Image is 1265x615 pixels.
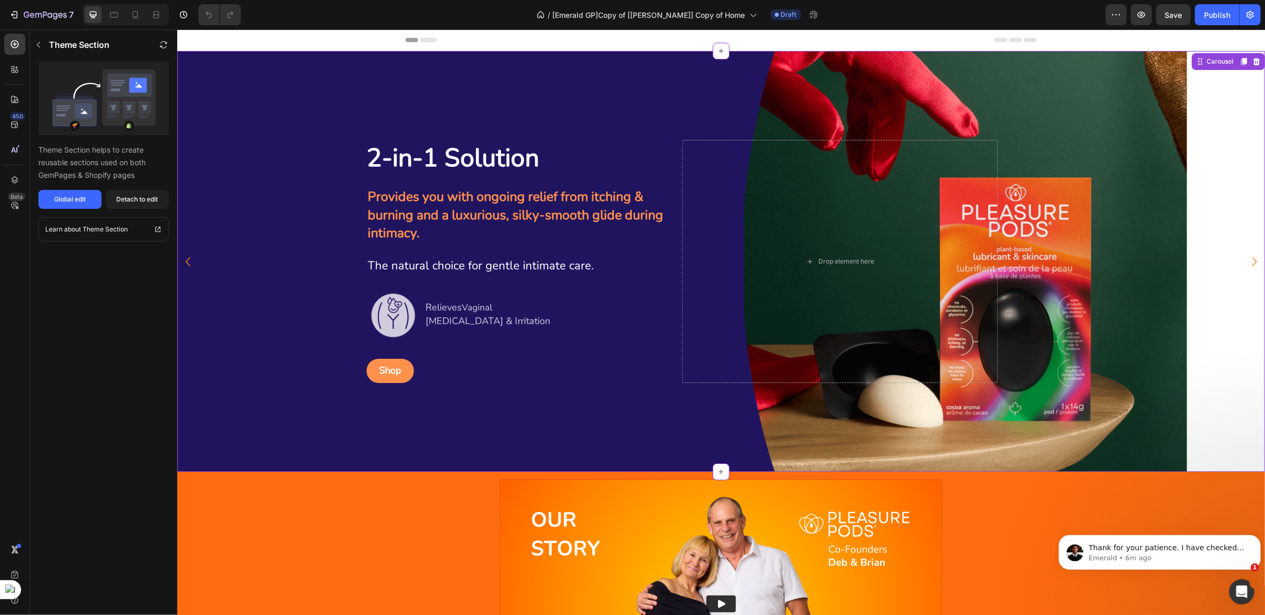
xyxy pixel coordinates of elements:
div: Global edit [54,195,86,204]
span: 1 [1251,563,1259,572]
span: [Emerald GP]Copy of [[PERSON_NAME]] Copy of Home [553,9,745,21]
strong: Provides you with ongoing relief from itching & burning and a luxurious, silky-smooth glide durin... [190,158,486,213]
button: Carousel Next Arrow [1067,221,1088,243]
button: Detach to edit [106,190,169,209]
span: Shop [202,335,224,347]
p: Theme Section [49,38,109,51]
div: Publish [1204,9,1230,21]
p: Theme Section helps to create reusable sections used on both GemPages & Shopify pages [38,144,169,182]
div: Beta [8,193,25,201]
div: Detach to edit [117,195,158,204]
iframe: Intercom notifications message [1055,513,1265,587]
button: Save [1156,4,1191,25]
button: Global edit [38,190,102,209]
p: Theme Section [83,224,128,235]
span: / [548,9,551,21]
button: Publish [1195,4,1239,25]
div: 450 [10,112,25,120]
p: Learn about [45,224,81,235]
span: Save [1165,11,1182,19]
span: Relieves [248,271,285,284]
button: Play [529,566,559,583]
div: Undo/Redo [198,4,241,25]
span: The natural choice for gentle intimate care. [190,228,417,244]
strong: 2-in-1 Solution [189,111,362,146]
a: Learn about Theme Section [38,217,169,241]
button: 7 [4,4,78,25]
p: 7 [69,8,74,21]
span: [MEDICAL_DATA] & Irritation [248,285,373,298]
iframe: To enrich screen reader interactions, please activate Accessibility in Grammarly extension settings [177,29,1265,615]
div: Drop element here [641,228,697,236]
span: Draft [781,10,797,19]
img: gempages_494844557955957877-7df9ffd9-4f6a-4ab6-9583-76ef0f93a4a9.png [191,261,241,311]
iframe: Intercom live chat [1229,579,1254,604]
div: Carousel [1027,27,1058,37]
span: Vaginal [285,272,315,284]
